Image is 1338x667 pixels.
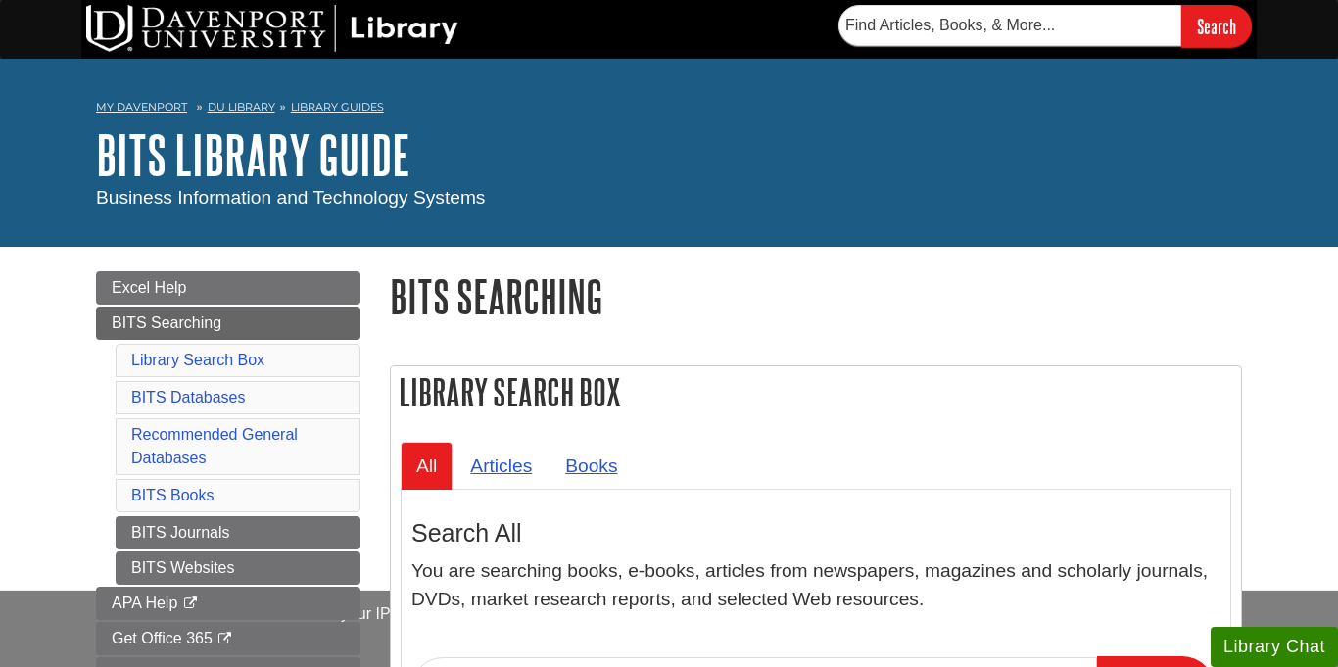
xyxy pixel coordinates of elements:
h3: Search All [411,519,1220,548]
span: BITS Searching [112,314,221,331]
h1: BITS Searching [390,271,1242,321]
a: BITS Books [131,487,214,503]
h2: Library Search Box [391,366,1241,418]
a: APA Help [96,587,360,620]
p: You are searching books, e-books, articles from newspapers, magazines and scholarly journals, DVD... [411,557,1220,614]
span: Business Information and Technology Systems [96,187,485,208]
a: DU Library [208,100,275,114]
a: BITS Databases [131,389,246,405]
a: Get Office 365 [96,622,360,655]
a: Library Guides [291,100,384,114]
a: Articles [454,442,548,490]
a: Recommended General Databases [131,426,298,466]
a: BITS Library Guide [96,124,410,185]
span: Get Office 365 [112,630,213,646]
span: APA Help [112,595,177,611]
span: Excel Help [112,279,186,296]
form: Searches DU Library's articles, books, and more [838,5,1252,47]
a: Library Search Box [131,352,264,368]
a: Books [550,442,633,490]
i: This link opens in a new window [182,597,199,610]
input: Search [1181,5,1252,47]
a: BITS Journals [116,516,360,549]
i: This link opens in a new window [216,633,233,645]
a: BITS Websites [116,551,360,585]
a: Excel Help [96,271,360,305]
input: Find Articles, Books, & More... [838,5,1181,46]
a: All [401,442,453,490]
a: BITS Searching [96,307,360,340]
button: Library Chat [1211,627,1338,667]
a: My Davenport [96,99,187,116]
img: DU Library [86,5,458,52]
nav: breadcrumb [96,94,1242,125]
